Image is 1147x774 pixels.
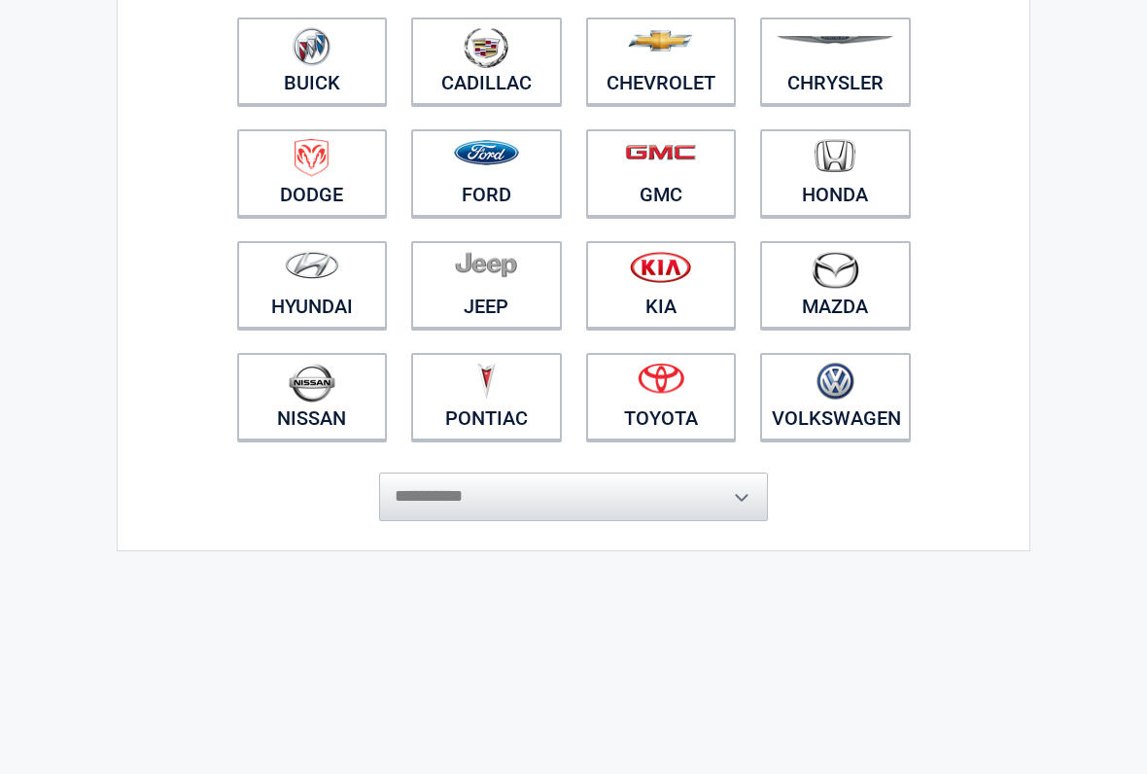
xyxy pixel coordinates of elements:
[776,36,894,45] img: chrysler
[476,363,496,400] img: pontiac
[411,18,562,105] a: Cadillac
[628,30,693,52] img: chevrolet
[815,139,855,173] img: honda
[760,18,911,105] a: Chrysler
[454,140,519,165] img: ford
[411,241,562,329] a: Jeep
[817,363,854,401] img: volkswagen
[625,144,696,160] img: gmc
[811,251,859,289] img: mazda
[760,129,911,217] a: Honda
[285,251,339,279] img: hyundai
[760,241,911,329] a: Mazda
[455,251,517,278] img: jeep
[411,353,562,440] a: Pontiac
[586,241,737,329] a: Kia
[237,129,388,217] a: Dodge
[289,363,335,403] img: nissan
[586,129,737,217] a: GMC
[237,18,388,105] a: Buick
[586,353,737,440] a: Toyota
[586,18,737,105] a: Chevrolet
[760,353,911,440] a: Volkswagen
[237,241,388,329] a: Hyundai
[464,27,508,68] img: cadillac
[237,353,388,440] a: Nissan
[295,139,329,177] img: dodge
[638,363,684,394] img: toyota
[411,129,562,217] a: Ford
[630,251,691,283] img: kia
[293,27,330,66] img: buick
